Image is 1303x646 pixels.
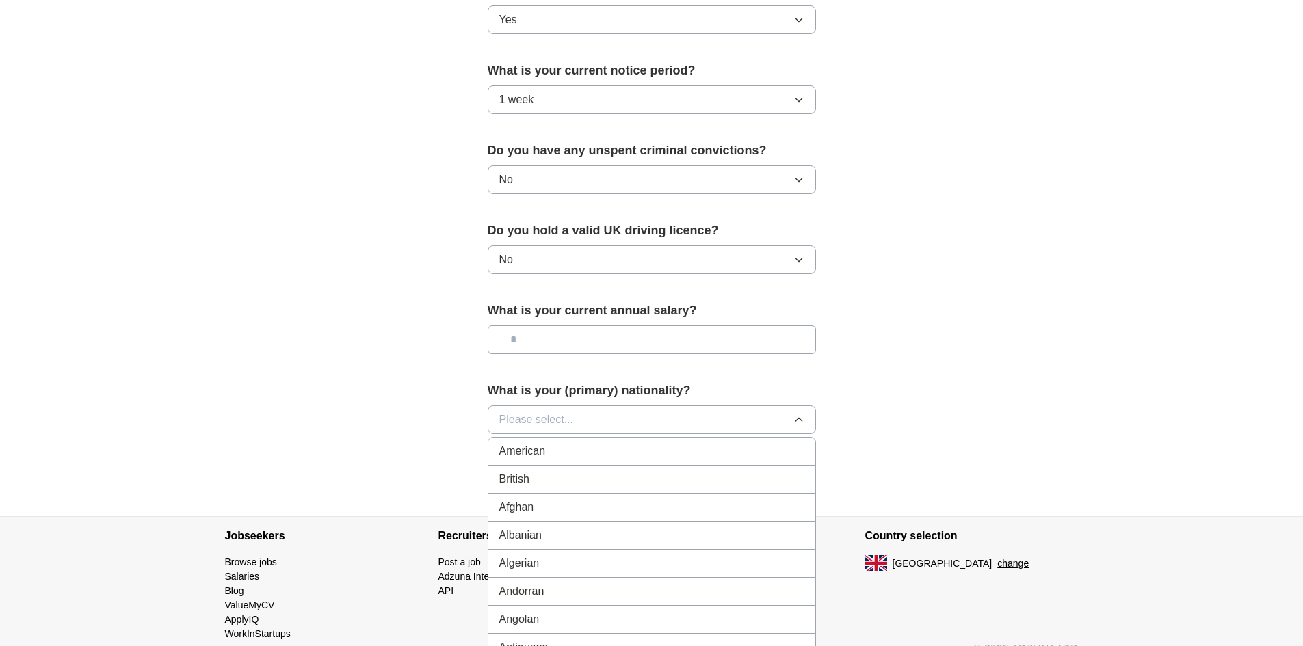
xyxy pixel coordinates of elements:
[488,62,816,80] label: What is your current notice period?
[499,611,540,628] span: Angolan
[225,571,260,582] a: Salaries
[488,165,816,194] button: No
[488,405,816,434] button: Please select...
[488,301,816,320] label: What is your current annual salary?
[499,12,517,28] span: Yes
[997,556,1029,571] button: change
[893,556,992,571] span: [GEOGRAPHIC_DATA]
[225,556,277,567] a: Browse jobs
[438,571,522,582] a: Adzuna Intelligence
[499,252,513,268] span: No
[499,499,534,515] span: Afghan
[499,443,546,459] span: American
[488,85,816,114] button: 1 week
[499,412,574,428] span: Please select...
[488,221,816,240] label: Do you hold a valid UK driving licence?
[488,245,816,274] button: No
[225,614,259,625] a: ApplyIQ
[225,585,244,596] a: Blog
[499,583,544,600] span: Andorran
[438,585,454,596] a: API
[499,471,529,487] span: British
[488,142,816,160] label: Do you have any unspent criminal convictions?
[488,381,816,400] label: What is your (primary) nationality?
[488,5,816,34] button: Yes
[499,172,513,188] span: No
[865,555,887,571] img: UK flag
[438,556,481,567] a: Post a job
[499,555,540,571] span: Algerian
[499,92,534,108] span: 1 week
[225,628,291,639] a: WorkInStartups
[865,517,1079,555] h4: Country selection
[225,600,275,610] a: ValueMyCV
[499,527,542,543] span: Albanian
